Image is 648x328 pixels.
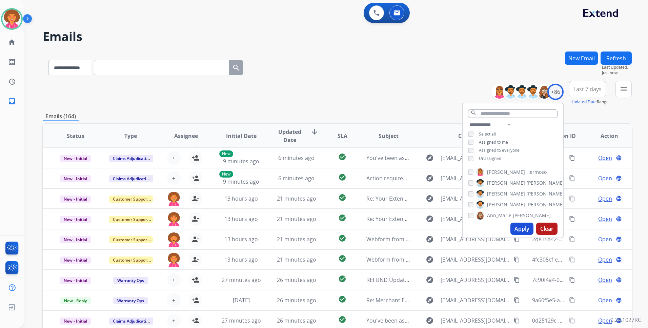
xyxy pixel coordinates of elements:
[277,276,316,284] span: 26 minutes ago
[219,150,233,157] p: New
[8,97,16,105] mat-icon: inbox
[441,194,510,203] span: [EMAIL_ADDRESS][DOMAIN_NAME]
[441,276,510,284] span: [EMAIL_ADDRESS][DOMAIN_NAME]
[60,196,91,203] span: New - Initial
[458,132,485,140] span: Customer
[569,81,606,97] button: Last 7 days
[109,216,153,223] span: Customer Support
[338,295,346,303] mat-icon: check_circle
[191,316,200,325] mat-icon: person_add
[366,317,580,324] span: You've been assigned a new service order: 4e898bd2-3816-4365-9270-afb709b1252c
[379,132,399,140] span: Subject
[570,99,609,105] span: Range
[60,277,91,284] span: New - Initial
[109,236,153,243] span: Customer Support
[426,316,434,325] mat-icon: explore
[338,153,346,161] mat-icon: check_circle
[441,296,510,304] span: [EMAIL_ADDRESS][DOMAIN_NAME]
[532,235,637,243] span: 2d835a42-88a2-48bb-b4df-c0a61be3dd66
[167,273,181,287] button: +
[598,215,612,223] span: Open
[8,58,16,66] mat-icon: list_alt
[338,234,346,242] mat-icon: check_circle
[514,297,520,303] mat-icon: content_copy
[426,215,434,223] mat-icon: explore
[532,256,632,263] span: 4fc308cf-e12c-41d1-81e9-2a0afe18bb37
[598,255,612,264] span: Open
[109,175,155,182] span: Claims Adjudication
[620,85,628,93] mat-icon: menu
[172,174,175,182] span: +
[426,174,434,182] mat-icon: explore
[598,296,612,304] span: Open
[277,215,316,223] span: 21 minutes ago
[60,155,91,162] span: New - Initial
[441,255,510,264] span: [EMAIL_ADDRESS][DOMAIN_NAME]
[222,317,261,324] span: 27 minutes ago
[60,297,91,304] span: New - Reply
[616,216,622,222] mat-icon: language
[470,110,477,116] mat-icon: search
[616,257,622,263] mat-icon: language
[487,180,525,186] span: [PERSON_NAME]
[224,195,258,202] span: 13 hours ago
[602,70,632,76] span: Just now
[426,296,434,304] mat-icon: explore
[366,175,510,182] span: Action required: Extend claim approved for replacement
[510,223,533,235] button: Apply
[532,296,634,304] span: 9a60f5e5-a808-4097-8035-64a15425f277
[547,84,564,100] div: +86
[338,254,346,263] mat-icon: check_circle
[569,257,575,263] mat-icon: content_copy
[569,196,575,202] mat-icon: content_copy
[277,317,316,324] span: 26 minutes ago
[224,215,258,223] span: 13 hours ago
[598,154,612,162] span: Open
[569,236,575,242] mat-icon: content_copy
[338,173,346,181] mat-icon: check_circle
[487,212,511,219] span: Ann_Marie
[338,132,347,140] span: SLA
[60,257,91,264] span: New - Initial
[616,277,622,283] mat-icon: language
[109,317,155,325] span: Claims Adjudication
[277,235,316,243] span: 21 minutes ago
[60,216,91,223] span: New - Initial
[338,214,346,222] mat-icon: check_circle
[598,235,612,243] span: Open
[426,255,434,264] mat-icon: explore
[167,253,181,267] img: agent-avatar
[514,257,520,263] mat-icon: content_copy
[338,275,346,283] mat-icon: check_circle
[487,201,525,208] span: [PERSON_NAME]
[532,317,635,324] span: 0d25129c-72b2-41f5-ab09-9922daa574fd
[224,256,258,263] span: 13 hours ago
[569,297,575,303] mat-icon: content_copy
[338,193,346,202] mat-icon: check_circle
[598,276,612,284] span: Open
[191,235,200,243] mat-icon: person_remove
[565,52,598,65] button: New Email
[569,277,575,283] mat-icon: content_copy
[167,314,181,327] button: +
[167,151,181,165] button: +
[513,212,551,219] span: [PERSON_NAME]
[598,194,612,203] span: Open
[278,175,315,182] span: 6 minutes ago
[60,317,91,325] span: New - Initial
[109,196,153,203] span: Customer Support
[616,297,622,303] mat-icon: language
[219,171,233,178] p: New
[167,192,181,206] img: agent-avatar
[278,154,315,162] span: 6 minutes ago
[191,296,200,304] mat-icon: person_add
[441,174,510,182] span: [EMAIL_ADDRESS][DOMAIN_NAME]
[616,155,622,161] mat-icon: language
[366,276,544,284] span: REFUND Update Contract ID: 3638585a-c5cc-4dac-a57e-f32ec9bd9b8c
[616,175,622,181] mat-icon: language
[598,316,612,325] span: Open
[338,315,346,324] mat-icon: check_circle
[610,316,641,324] p: 0.20.1027RC
[223,178,259,185] span: 9 minutes ago
[536,223,558,235] button: Clear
